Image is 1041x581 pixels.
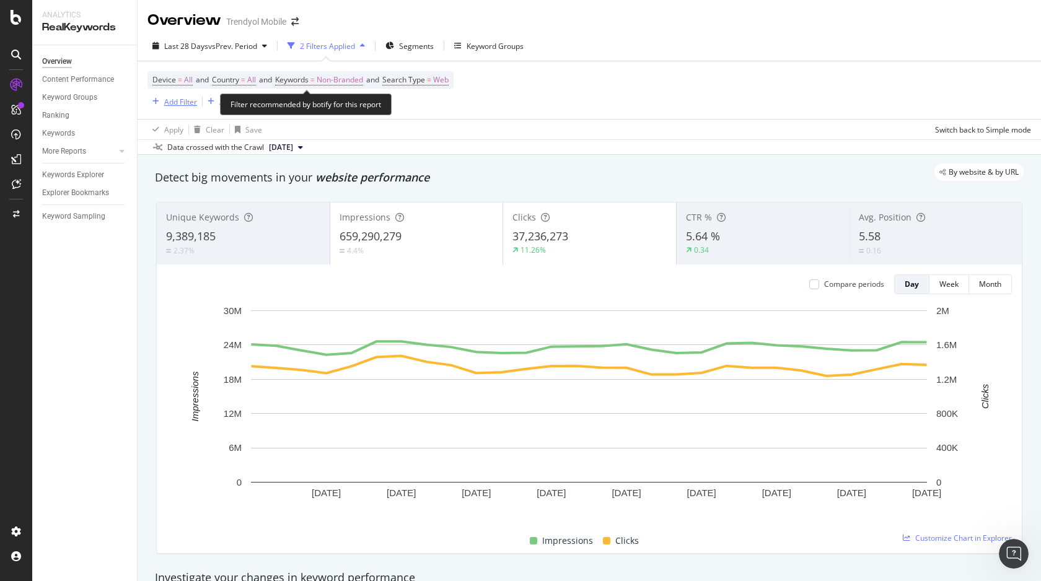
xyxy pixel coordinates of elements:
a: Customize Chart in Explorer [903,533,1012,543]
div: Trendyol Mobile [226,15,286,28]
button: [DATE] [264,140,308,155]
span: = [241,74,245,85]
div: Clear [206,124,224,135]
text: [DATE] [612,487,641,498]
div: Filter recommended by botify for this report [220,94,392,115]
button: Day [894,274,929,294]
a: Ranking [42,109,128,122]
text: 24M [224,339,242,350]
span: 5.58 [859,229,881,243]
text: 1.2M [936,374,957,385]
text: 6M [229,442,242,453]
div: Data crossed with the Crawl [167,142,264,153]
div: Keyword Groups [467,41,524,51]
div: Save [245,124,262,135]
div: arrow-right-arrow-left [291,17,299,26]
span: Clicks [512,211,536,223]
div: legacy label [934,164,1024,181]
div: Keywords Explorer [42,168,104,181]
text: 800K [936,408,958,419]
button: Week [929,274,969,294]
text: [DATE] [912,487,941,498]
span: Last 28 Days [164,41,208,51]
span: = [310,74,315,85]
span: Impressions [340,211,390,223]
span: 9,389,185 [166,229,216,243]
span: vs Prev. Period [208,41,257,51]
img: Equal [340,249,345,253]
div: 0.34 [694,245,709,255]
span: Country [212,74,239,85]
text: [DATE] [462,487,491,498]
div: Explorer Bookmarks [42,186,109,199]
span: CTR % [686,211,712,223]
button: Segments [380,36,439,56]
div: Analytics [42,10,127,20]
text: Impressions [190,371,200,421]
span: and [196,74,209,85]
a: Overview [42,55,128,68]
button: Keyword Groups [449,36,529,56]
text: 0 [237,477,242,487]
a: Explorer Bookmarks [42,186,128,199]
button: Switch back to Simple mode [930,120,1031,139]
text: 0 [936,477,941,487]
div: 4.4% [347,245,364,256]
div: Keywords [42,127,75,140]
iframe: Intercom live chat [999,539,1029,569]
text: 18M [224,374,242,385]
img: Equal [166,249,171,253]
button: 2 Filters Applied [283,36,370,56]
div: Ranking [42,109,69,122]
div: 0.16 [866,245,881,256]
div: 11.26% [520,245,546,255]
span: All [184,71,193,89]
button: Clear [189,120,224,139]
div: 2 Filters Applied [300,41,355,51]
span: = [427,74,431,85]
div: Overview [147,10,221,31]
div: Content Performance [42,73,114,86]
a: Content Performance [42,73,128,86]
span: 5.64 % [686,229,720,243]
span: Unique Keywords [166,211,239,223]
button: Month [969,274,1012,294]
span: 37,236,273 [512,229,568,243]
div: Overview [42,55,72,68]
text: 2M [936,305,949,316]
text: 1.6M [936,339,957,350]
text: [DATE] [537,487,566,498]
svg: A chart. [167,304,1012,519]
span: All [247,71,256,89]
span: = [178,74,182,85]
text: [DATE] [387,487,416,498]
div: Month [979,279,1001,289]
button: Add Filter [147,94,197,109]
a: Keyword Groups [42,91,128,104]
div: Apply [164,124,183,135]
text: 30M [224,305,242,316]
text: Clicks [980,383,990,408]
span: Search Type [382,74,425,85]
img: Equal [859,249,864,253]
text: [DATE] [687,487,716,498]
div: Week [939,279,959,289]
button: Add Filter Group [203,94,276,109]
text: [DATE] [312,487,341,498]
text: [DATE] [762,487,791,498]
span: Non-Branded [317,71,363,89]
span: 2025 Aug. 17th [269,142,293,153]
span: By website & by URL [949,168,1019,176]
a: Keywords Explorer [42,168,128,181]
button: Last 28 DaysvsPrev. Period [147,36,272,56]
span: Web [433,71,449,89]
span: Customize Chart in Explorer [915,533,1012,543]
div: Add Filter [164,97,197,107]
a: Keyword Sampling [42,210,128,223]
div: Compare periods [824,279,884,289]
div: Keyword Sampling [42,210,105,223]
div: Switch back to Simple mode [935,124,1031,135]
span: Keywords [275,74,309,85]
a: More Reports [42,145,116,158]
